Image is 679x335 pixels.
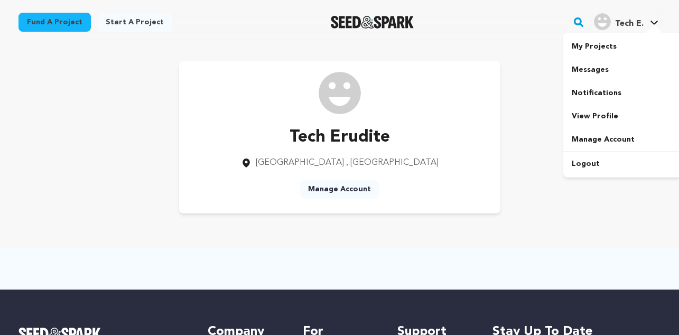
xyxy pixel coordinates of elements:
div: Tech E.'s Profile [594,13,644,30]
a: Fund a project [18,13,91,32]
a: Start a project [97,13,172,32]
img: Seed&Spark Logo Dark Mode [331,16,414,29]
span: Tech E.'s Profile [592,11,661,33]
img: /img/default-images/user/medium/user.png image [319,72,361,114]
span: [GEOGRAPHIC_DATA] [256,159,344,167]
p: Tech Erudite [241,125,439,150]
a: Manage Account [300,180,379,199]
a: Seed&Spark Homepage [331,16,414,29]
a: Tech E.'s Profile [592,11,661,30]
span: Tech E. [615,20,644,28]
img: user.png [594,13,611,30]
span: , [GEOGRAPHIC_DATA] [346,159,439,167]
